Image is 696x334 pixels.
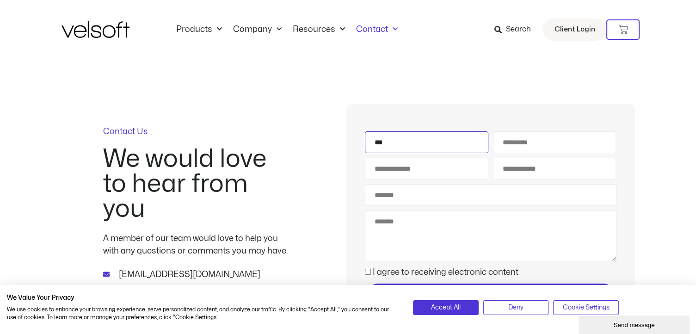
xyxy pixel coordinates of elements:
[62,21,129,38] img: Velsoft Training Materials
[103,232,288,257] p: A member of our team would love to help you with any questions or comments you may have.
[373,268,518,276] label: I agree to receiving electronic content
[171,25,228,35] a: ProductsMenu Toggle
[554,24,595,36] span: Client Login
[508,303,524,313] span: Deny
[413,300,479,315] button: Accept all cookies
[7,306,399,322] p: We use cookies to enhance your browsing experience, serve personalized content, and analyze our t...
[483,300,549,315] button: Deny all cookies
[228,25,287,35] a: CompanyMenu Toggle
[494,22,537,37] a: Search
[103,128,288,136] p: Contact Us
[563,303,610,313] span: Cookie Settings
[7,294,399,302] h2: We Value Your Privacy
[431,303,461,313] span: Accept All
[579,314,691,334] iframe: chat widget
[287,25,351,35] a: ResourcesMenu Toggle
[542,19,606,41] a: Client Login
[553,300,619,315] button: Adjust cookie preferences
[103,268,288,281] a: [EMAIL_ADDRESS][DOMAIN_NAME]
[351,25,403,35] a: ContactMenu Toggle
[505,24,530,36] span: Search
[117,268,260,281] span: [EMAIL_ADDRESS][DOMAIN_NAME]
[171,25,403,35] nav: Menu
[103,147,288,222] h2: We would love to hear from you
